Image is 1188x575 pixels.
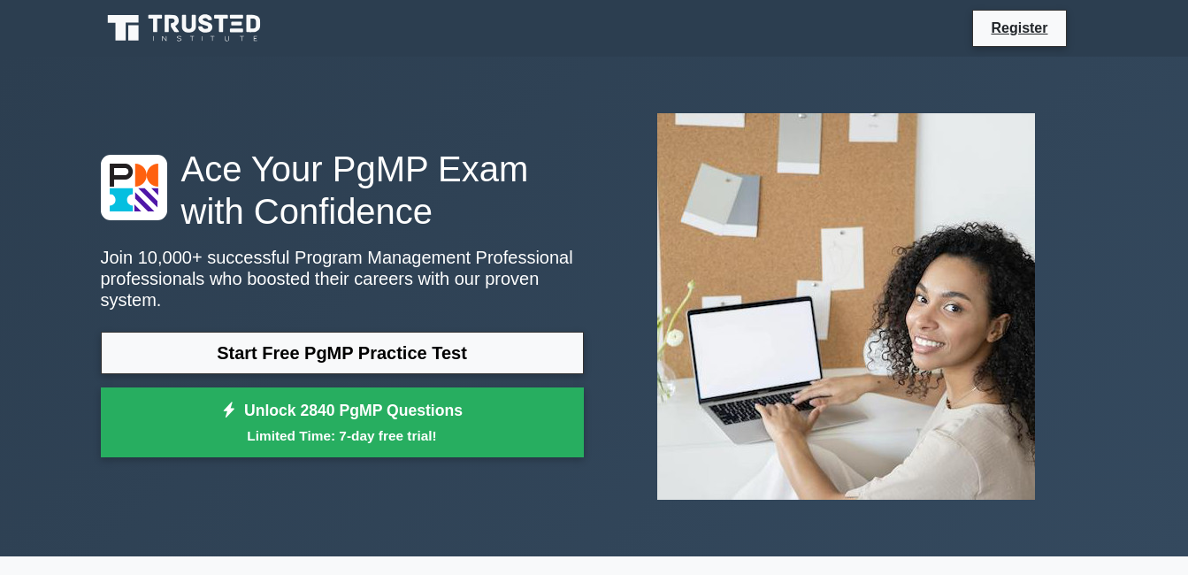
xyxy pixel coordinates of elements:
small: Limited Time: 7-day free trial! [123,425,562,446]
a: Start Free PgMP Practice Test [101,332,584,374]
h1: Ace Your PgMP Exam with Confidence [101,148,584,233]
a: Unlock 2840 PgMP QuestionsLimited Time: 7-day free trial! [101,387,584,458]
a: Register [980,17,1058,39]
p: Join 10,000+ successful Program Management Professional professionals who boosted their careers w... [101,247,584,310]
